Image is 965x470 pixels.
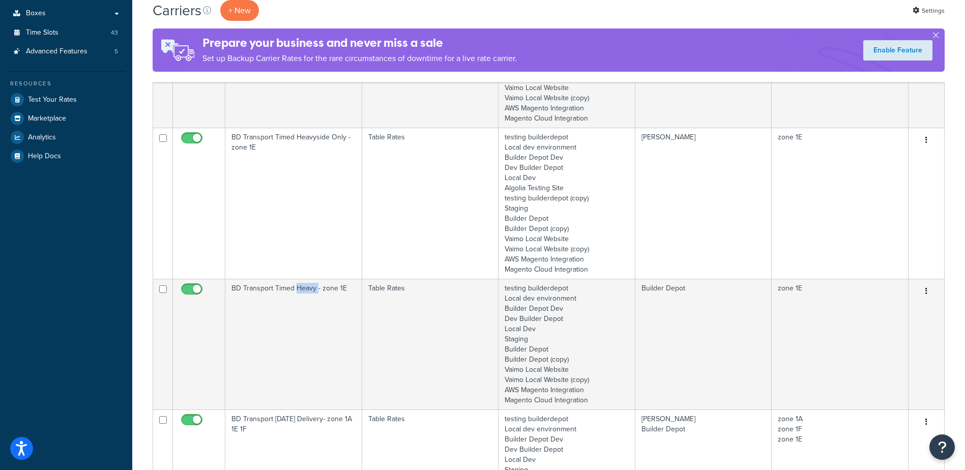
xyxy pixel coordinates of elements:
span: Help Docs [28,152,61,161]
a: Time Slots 43 [8,23,125,42]
a: Marketplace [8,109,125,128]
td: BD Transport Timed Heavyside Only - zone 1E [225,128,362,279]
span: Advanced Features [26,47,87,56]
td: [PERSON_NAME] [635,128,772,279]
p: Set up Backup Carrier Rates for the rare circumstances of downtime for a live rate carrier. [202,51,517,66]
a: Advanced Features 5 [8,42,125,61]
span: Marketplace [28,114,66,123]
td: Table Rates [362,128,499,279]
span: Test Your Rates [28,96,77,104]
td: Builder Depot [635,279,772,409]
a: Test Your Rates [8,91,125,109]
span: 5 [114,47,118,56]
td: testing builderdepot Local dev environment Builder Depot Dev Dev Builder Depot Local Dev Staging ... [499,279,635,409]
button: Open Resource Center [929,434,955,460]
td: Table Rates [362,279,499,409]
a: Boxes [8,4,125,23]
li: Advanced Features [8,42,125,61]
div: Resources [8,79,125,88]
a: Analytics [8,128,125,146]
span: Boxes [26,9,46,18]
h1: Carriers [153,1,201,20]
td: zone 1E [772,279,909,409]
span: 43 [111,28,118,37]
td: BD Transport Timed Heavy - zone 1E [225,279,362,409]
td: zone 1E [772,128,909,279]
td: testing builderdepot Local dev environment Builder Depot Dev Dev Builder Depot Local Dev Algolia ... [499,128,635,279]
a: Settings [913,4,945,18]
h4: Prepare your business and never miss a sale [202,35,517,51]
a: Help Docs [8,147,125,165]
span: Analytics [28,133,56,142]
li: Time Slots [8,23,125,42]
a: Enable Feature [863,40,932,61]
img: ad-rules-rateshop-fe6ec290ccb7230408bd80ed9643f0289d75e0ffd9eb532fc0e269fcd187b520.png [153,28,202,72]
span: Time Slots [26,28,59,37]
